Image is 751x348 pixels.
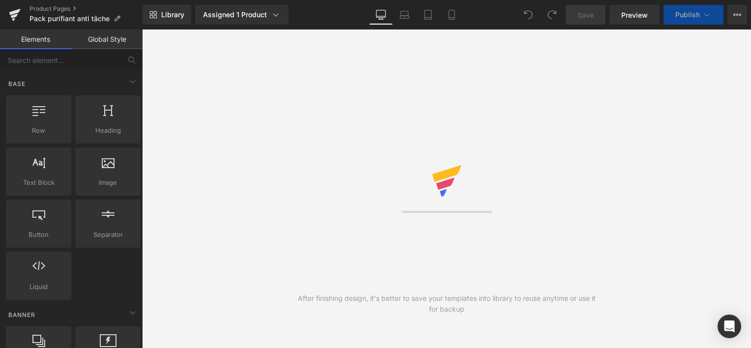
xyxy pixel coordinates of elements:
[578,10,594,20] span: Save
[9,282,68,292] span: Liquid
[542,5,562,25] button: Redo
[29,5,143,13] a: Product Pages
[9,125,68,136] span: Row
[416,5,440,25] a: Tablet
[78,125,138,136] span: Heading
[727,5,747,25] button: More
[393,5,416,25] a: Laptop
[675,11,700,19] span: Publish
[440,5,463,25] a: Mobile
[7,79,27,88] span: Base
[78,177,138,188] span: Image
[369,5,393,25] a: Desktop
[621,10,648,20] span: Preview
[519,5,538,25] button: Undo
[9,177,68,188] span: Text Block
[203,10,281,20] div: Assigned 1 Product
[78,230,138,240] span: Separator
[294,293,599,315] div: After finishing design, it's better to save your templates into library to reuse anytime or use i...
[29,15,110,23] span: Pack purifiant anti tâche
[664,5,723,25] button: Publish
[71,29,143,49] a: Global Style
[718,315,741,338] div: Open Intercom Messenger
[9,230,68,240] span: Button
[609,5,660,25] a: Preview
[7,310,36,319] span: Banner
[143,5,191,25] a: New Library
[161,10,184,19] span: Library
